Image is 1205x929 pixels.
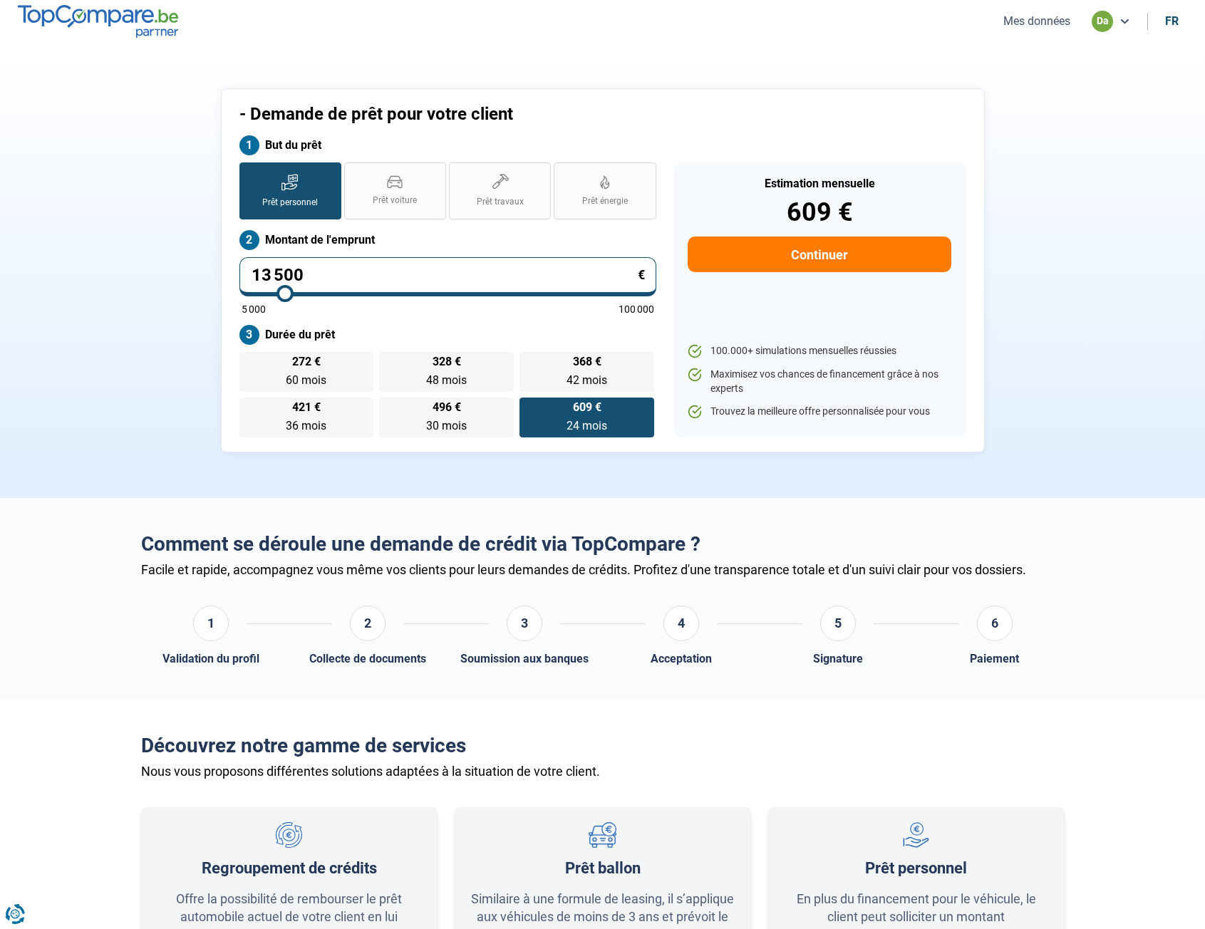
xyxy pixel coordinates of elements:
[688,199,951,225] div: 609 €
[813,652,863,665] div: Signature
[239,230,656,250] label: Montant de l'emprunt
[582,195,628,207] span: Prêt énergie
[1092,11,1113,32] div: da
[460,652,589,665] div: Soumission aux banques
[619,304,654,314] span: 100 000
[276,822,302,848] img: Regroupement de crédits
[903,822,929,848] img: Prêt personnel
[688,178,951,190] div: Estimation mensuelle
[567,373,607,387] span: 42 mois
[262,197,318,209] span: Prêt personnel
[433,402,461,413] span: 496 €
[970,652,1019,665] div: Paiement
[286,373,326,387] span: 60 mois
[350,606,386,641] div: 2
[589,822,616,848] img: Prêt ballon
[141,764,1065,779] div: Nous vous proposons différentes solutions adaptées à la situation de votre client.
[688,237,951,272] button: Continuer
[565,859,641,878] div: Prêt ballon
[1165,14,1179,28] div: fr
[433,356,461,368] span: 328 €
[663,606,699,641] div: 4
[426,373,467,387] span: 48 mois
[309,652,426,665] div: Collecte de documents
[193,606,229,641] div: 1
[286,419,326,432] span: 36 mois
[999,14,1075,28] button: Mes données
[977,606,1013,641] div: 6
[162,652,259,665] div: Validation du profil
[239,104,780,125] h1: - Demande de prêt pour votre client
[567,419,607,432] span: 24 mois
[202,859,377,878] div: Regroupement de crédits
[651,652,712,665] div: Acceptation
[688,368,951,395] li: Maximisez vos chances de financement grâce à nos experts
[573,402,601,413] span: 609 €
[426,419,467,432] span: 30 mois
[638,269,645,281] span: €
[239,325,656,345] label: Durée du prêt
[507,606,542,641] div: 3
[18,5,178,37] img: TopCompare.be
[477,196,524,208] span: Prêt travaux
[820,606,856,641] div: 5
[141,532,1065,556] h2: Comment se déroule une demande de crédit via TopCompare ?
[688,344,951,358] li: 100.000+ simulations mensuelles réussies
[865,859,967,878] div: Prêt personnel
[141,734,1065,758] h2: Découvrez notre gamme de services
[292,402,321,413] span: 421 €
[688,405,951,419] li: Trouvez la meilleure offre personnalisée pour vous
[292,356,321,368] span: 272 €
[373,194,417,207] span: Prêt voiture
[141,562,1065,577] div: Facile et rapide, accompagnez vous même vos clients pour leurs demandes de crédits. Profitez d'un...
[239,135,656,155] label: But du prêt
[242,304,266,314] span: 5 000
[573,356,601,368] span: 368 €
